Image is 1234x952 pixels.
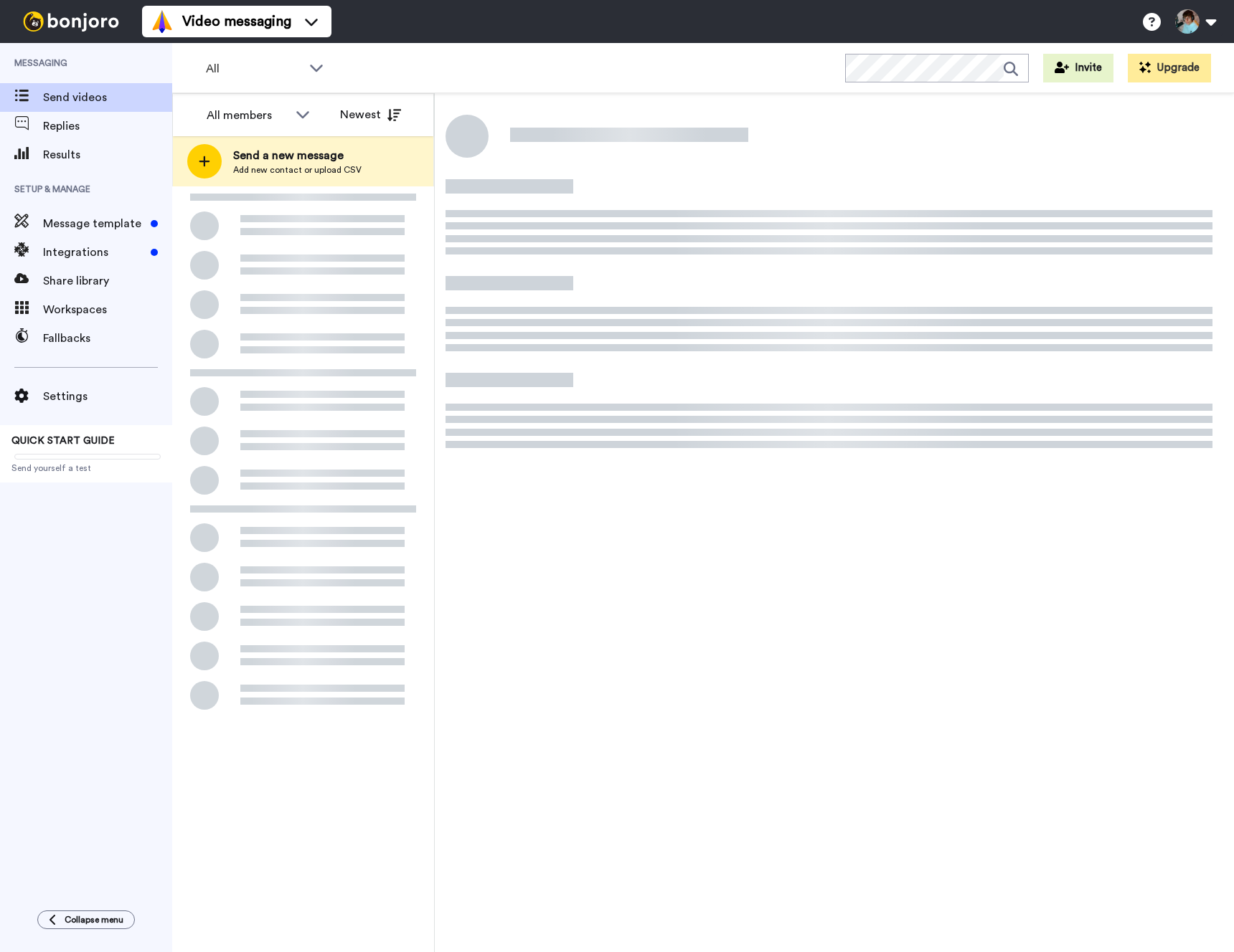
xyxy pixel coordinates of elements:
button: Collapse menu [37,910,135,929]
span: Integrations [43,244,145,261]
span: QUICK START GUIDE [11,436,115,446]
span: Send videos [43,89,172,106]
button: Invite [1043,54,1113,82]
button: Newest [329,100,412,129]
div: All members [207,107,288,124]
span: Send a new message [233,147,362,164]
span: Settings [43,388,172,405]
span: Video messaging [182,11,291,32]
span: Add new contact or upload CSV [233,164,362,176]
span: Share library [43,272,172,290]
span: Results [43,146,172,163]
span: Workspaces [43,301,172,318]
span: All [206,60,302,77]
span: Replies [43,118,172,135]
span: Collapse menu [65,914,123,925]
img: bj-logo-header-white.svg [17,11,125,32]
img: vm-color.svg [151,10,174,33]
span: Fallbacks [43,330,172,347]
span: Send yourself a test [11,462,161,474]
span: Message template [43,215,145,232]
button: Upgrade [1128,54,1211,82]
